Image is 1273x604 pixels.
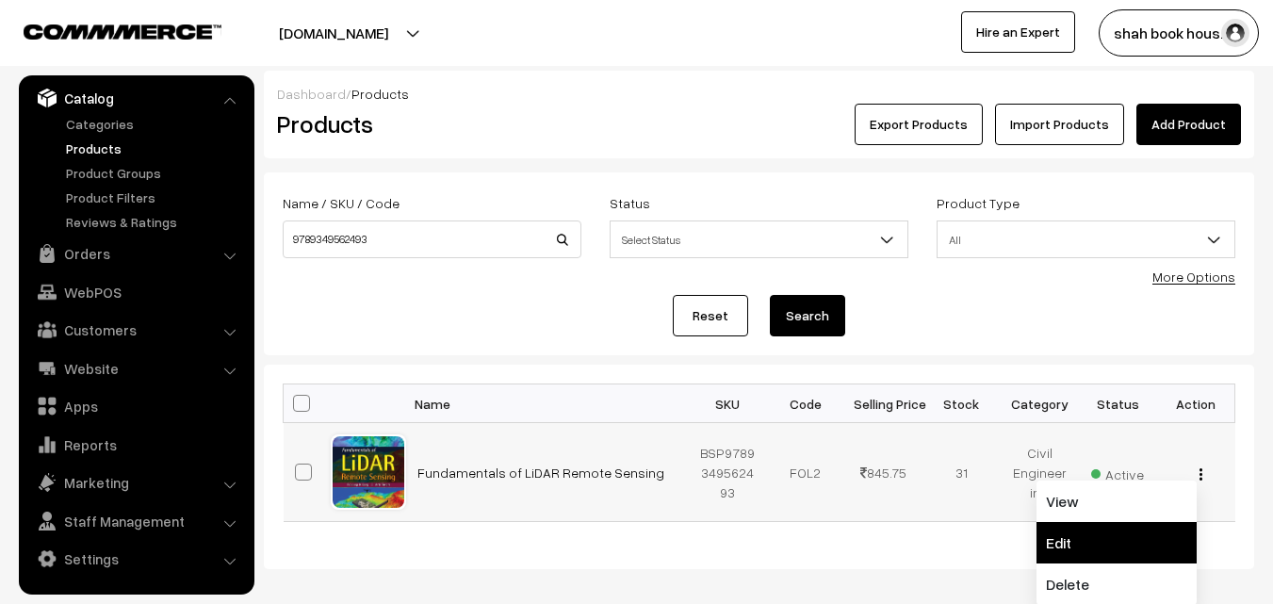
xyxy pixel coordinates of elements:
[24,237,248,270] a: Orders
[61,163,248,183] a: Product Groups
[1036,481,1197,522] a: View
[24,428,248,462] a: Reports
[351,86,409,102] span: Products
[24,24,221,39] img: COMMMERCE
[855,104,983,145] button: Export Products
[1079,384,1157,423] th: Status
[277,86,346,102] a: Dashboard
[937,193,1020,213] label: Product Type
[1001,384,1079,423] th: Category
[24,389,248,423] a: Apps
[277,84,1241,104] div: /
[283,193,400,213] label: Name / SKU / Code
[24,81,248,115] a: Catalog
[24,465,248,499] a: Marketing
[24,351,248,385] a: Website
[417,465,664,481] a: Fundamentals of LiDAR Remote Sensing
[61,139,248,158] a: Products
[766,384,844,423] th: Code
[673,295,748,336] a: Reset
[1221,19,1249,47] img: user
[937,220,1235,258] span: All
[24,275,248,309] a: WebPOS
[283,220,581,258] input: Name / SKU / Code
[770,295,845,336] button: Search
[406,384,689,423] th: Name
[61,188,248,207] a: Product Filters
[61,114,248,134] a: Categories
[213,9,454,57] button: [DOMAIN_NAME]
[766,423,844,522] td: FOL2
[689,384,767,423] th: SKU
[844,423,922,522] td: 845.75
[1157,384,1235,423] th: Action
[1152,269,1235,285] a: More Options
[689,423,767,522] td: BSP9789349562493
[844,384,922,423] th: Selling Price
[961,11,1075,53] a: Hire an Expert
[995,104,1124,145] a: Import Products
[1091,460,1144,484] span: Active
[1036,522,1197,563] a: Edit
[610,193,650,213] label: Status
[1001,423,1079,522] td: Civil Engineering
[61,212,248,232] a: Reviews & Ratings
[24,542,248,576] a: Settings
[922,384,1001,423] th: Stock
[277,109,579,139] h2: Products
[24,313,248,347] a: Customers
[1136,104,1241,145] a: Add Product
[938,223,1234,256] span: All
[1099,9,1259,57] button: shah book hous…
[24,504,248,538] a: Staff Management
[1200,468,1202,481] img: Menu
[24,19,188,41] a: COMMMERCE
[610,220,908,258] span: Select Status
[922,423,1001,522] td: 31
[611,223,907,256] span: Select Status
